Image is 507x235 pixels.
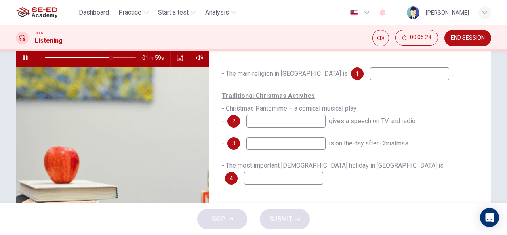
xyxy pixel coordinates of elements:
button: Analysis [202,6,239,20]
a: SE-ED Academy logo [16,5,76,21]
span: 01m 59s [142,48,170,67]
button: 00:05:28 [395,30,438,46]
span: 2 [232,118,235,124]
span: . [452,70,454,77]
span: . [326,174,328,182]
div: [PERSON_NAME] [426,8,469,17]
button: END SESSION [444,30,491,46]
span: Analysis [205,8,229,17]
span: gives a speech on TV and radio. [329,117,417,125]
span: Dashboard [79,8,109,17]
span: CEFR [35,31,43,36]
span: 3 [232,141,235,146]
div: Hide [395,30,438,46]
span: Start a test [158,8,189,17]
span: - [222,139,224,147]
button: Dashboard [76,6,112,20]
span: - Christmas Pantomime – a comical musical play - [222,92,356,125]
span: END SESSION [451,35,485,41]
span: is on the day after Christmas. [329,139,410,147]
img: Profile picture [407,6,419,19]
div: Mute [372,30,389,46]
img: SE-ED Academy logo [16,5,57,21]
u: Traditional Christmas Activites [222,92,315,99]
span: 4 [230,176,233,181]
button: Practice [115,6,152,20]
span: - The most important [DEMOGRAPHIC_DATA] holiday in [GEOGRAPHIC_DATA] is [222,162,444,169]
button: Click to see the audio transcription [174,48,187,67]
button: Start a test [155,6,199,20]
span: Practice [118,8,141,17]
span: - The main religion in [GEOGRAPHIC_DATA] is [222,70,348,77]
img: en [349,10,359,16]
h1: Listening [35,36,63,46]
span: 00:05:28 [410,34,431,41]
div: Open Intercom Messenger [480,208,499,227]
span: 1 [356,71,359,76]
